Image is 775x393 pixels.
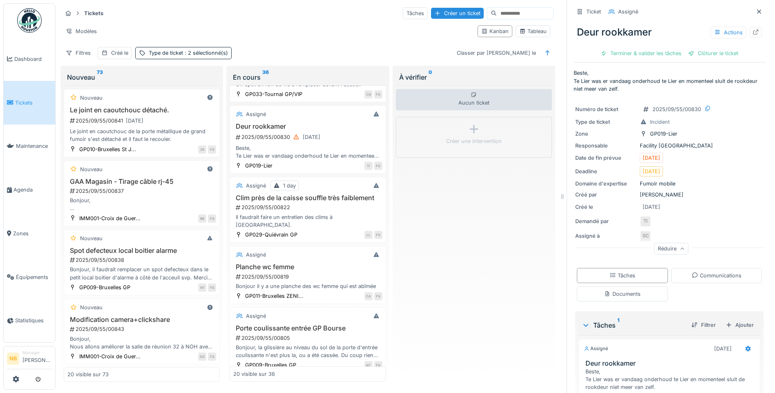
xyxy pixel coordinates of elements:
[233,194,382,202] h3: Clim près de la caisse souffle très faiblement
[4,81,55,125] a: Tickets
[364,162,373,170] div: TI
[13,230,52,237] span: Zones
[245,162,272,170] div: GP019-Lier
[481,27,509,35] div: Kanban
[585,368,757,391] div: Beste, Te Lier was er vandaag onderhoud te Lier en momenteel sluit de rookdeur niet meer van zelf.
[446,137,502,145] div: Créer une intervention
[519,27,547,35] div: Tableau
[429,72,432,82] sup: 0
[16,142,52,150] span: Maintenance
[67,178,216,185] h3: GAA Magasin - Tirage câble rj-45
[149,49,228,57] div: Type de ticket
[582,320,685,330] div: Tâches
[183,50,228,56] span: : 2 sélectionné(s)
[80,304,103,311] div: Nouveau
[233,213,382,229] div: Il faudrait faire un entretien des clims à [GEOGRAPHIC_DATA].
[597,48,685,59] div: Terminer & valider les tâches
[233,263,382,271] h3: Planche wc femme
[233,72,382,82] div: En cours
[643,154,660,162] div: [DATE]
[575,130,637,138] div: Zone
[80,94,103,102] div: Nouveau
[69,325,216,333] div: 2025/09/55/00843
[235,273,382,281] div: 2025/09/55/00819
[16,273,52,281] span: Équipements
[403,7,428,19] div: Tâches
[233,344,382,359] div: Bonjour, la glissière au niveau du sol de la porte d'entrée coulissante n'est plus la, ou a été c...
[235,132,382,142] div: 2025/09/55/00830
[364,90,373,98] div: CQ
[283,182,296,190] div: 1 day
[198,145,206,154] div: ZR
[81,9,107,17] strong: Tickets
[7,353,19,365] li: NB
[431,8,484,19] div: Créer un ticket
[396,89,552,110] div: Aucun ticket
[22,350,52,367] li: [PERSON_NAME]
[69,256,216,264] div: 2025/09/55/00838
[17,8,42,33] img: Badge_color-CXgf-gQk.svg
[67,106,216,114] h3: Le joint en caoutchouc détaché.
[233,371,275,378] div: 20 visible sur 36
[575,167,637,175] div: Deadline
[399,72,549,82] div: À vérifier
[575,191,637,199] div: Créé par
[208,145,216,154] div: FG
[650,118,670,126] div: Incident
[374,292,382,300] div: FG
[575,118,637,126] div: Type de ticket
[685,48,741,59] div: Clôturer le ticket
[246,182,266,190] div: Assigné
[233,324,382,332] h3: Porte coulissante entrée GP Bourse
[364,231,373,239] div: LL
[374,90,382,98] div: FG
[79,145,136,153] div: GP010-Bruxelles St J...
[4,37,55,81] a: Dashboard
[198,284,206,292] div: NT
[69,187,216,195] div: 2025/09/55/00837
[62,25,101,37] div: Modèles
[235,203,382,211] div: 2025/09/55/00822
[262,72,269,82] sup: 36
[245,231,297,239] div: GP029-Quiévrain GP
[575,154,637,162] div: Date de fin prévue
[4,299,55,343] a: Statistiques
[233,282,382,290] div: Bonjour il y a une planche des wc femme qui est abîmée
[246,312,266,320] div: Assigné
[575,180,764,188] div: Fumoir mobile
[575,217,637,225] div: Demandé par
[246,110,266,118] div: Assigné
[453,47,540,59] div: Classer par [PERSON_NAME] le
[650,130,677,138] div: GP019-Lier
[575,142,637,150] div: Responsable
[654,243,688,255] div: Réduire
[688,319,719,330] div: Filtrer
[4,125,55,168] a: Maintenance
[13,186,52,194] span: Agenda
[584,345,608,352] div: Assigné
[22,350,52,356] div: Manager
[67,247,216,255] h3: Spot defecteux local boitier alarme
[303,133,320,141] div: [DATE]
[374,162,382,170] div: FG
[198,214,206,223] div: BB
[198,353,206,361] div: DG
[67,72,217,82] div: Nouveau
[79,353,141,360] div: IMM001-Croix de Guer...
[67,127,216,143] div: Le joint en caoutchouc de la porte métallique de grand fumoir s'est détaché et il faut le recouler.
[7,350,52,369] a: NB Manager[PERSON_NAME]
[111,49,128,57] div: Créé le
[15,317,52,324] span: Statistiques
[97,72,103,82] sup: 73
[67,266,216,281] div: Bonjour, il faudrait remplacer un spot defecteux dans le petit local boitier d'alarme à côté de l...
[208,353,216,361] div: FG
[710,27,746,38] div: Actions
[574,69,765,93] p: Beste, Te Lier was er vandaag onderhoud te Lier en momenteel sluit de rookdeur niet meer van zelf.
[208,214,216,223] div: FG
[374,361,382,369] div: FG
[604,290,641,298] div: Documents
[80,234,103,242] div: Nouveau
[4,168,55,212] a: Agenda
[79,284,130,291] div: GP009-Bruxelles GP
[643,167,660,175] div: [DATE]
